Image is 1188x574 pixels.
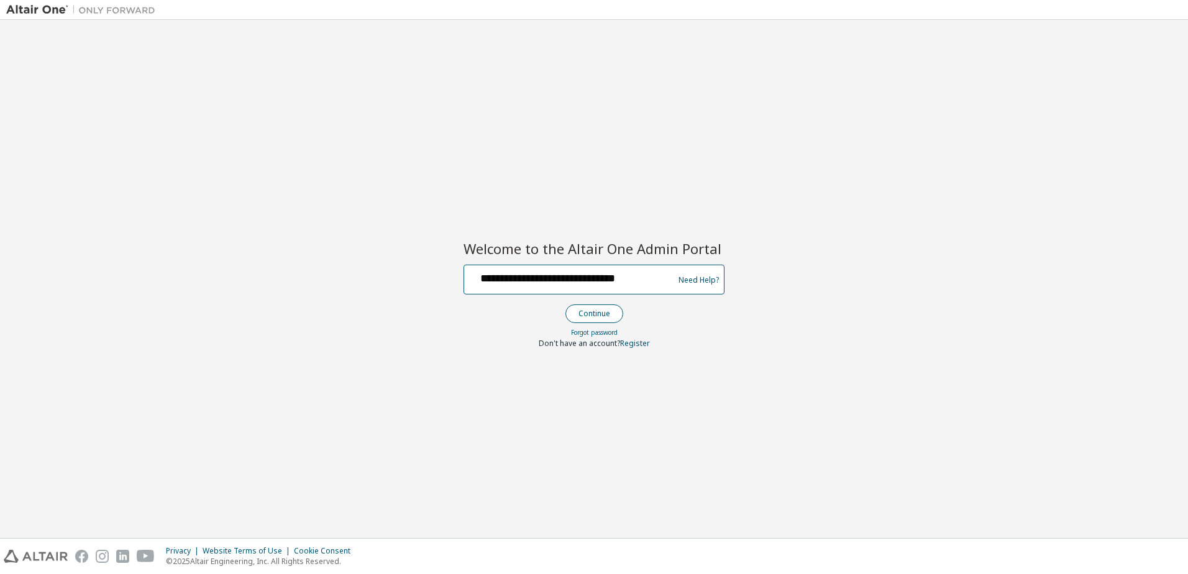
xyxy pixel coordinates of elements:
img: instagram.svg [96,550,109,563]
div: Privacy [166,546,203,556]
button: Continue [565,304,623,323]
img: altair_logo.svg [4,550,68,563]
img: Altair One [6,4,162,16]
h2: Welcome to the Altair One Admin Portal [464,240,724,257]
a: Forgot password [571,328,618,337]
p: © 2025 Altair Engineering, Inc. All Rights Reserved. [166,556,358,567]
img: youtube.svg [137,550,155,563]
div: Website Terms of Use [203,546,294,556]
img: linkedin.svg [116,550,129,563]
a: Register [620,338,650,348]
span: Don't have an account? [539,338,620,348]
img: facebook.svg [75,550,88,563]
div: Cookie Consent [294,546,358,556]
